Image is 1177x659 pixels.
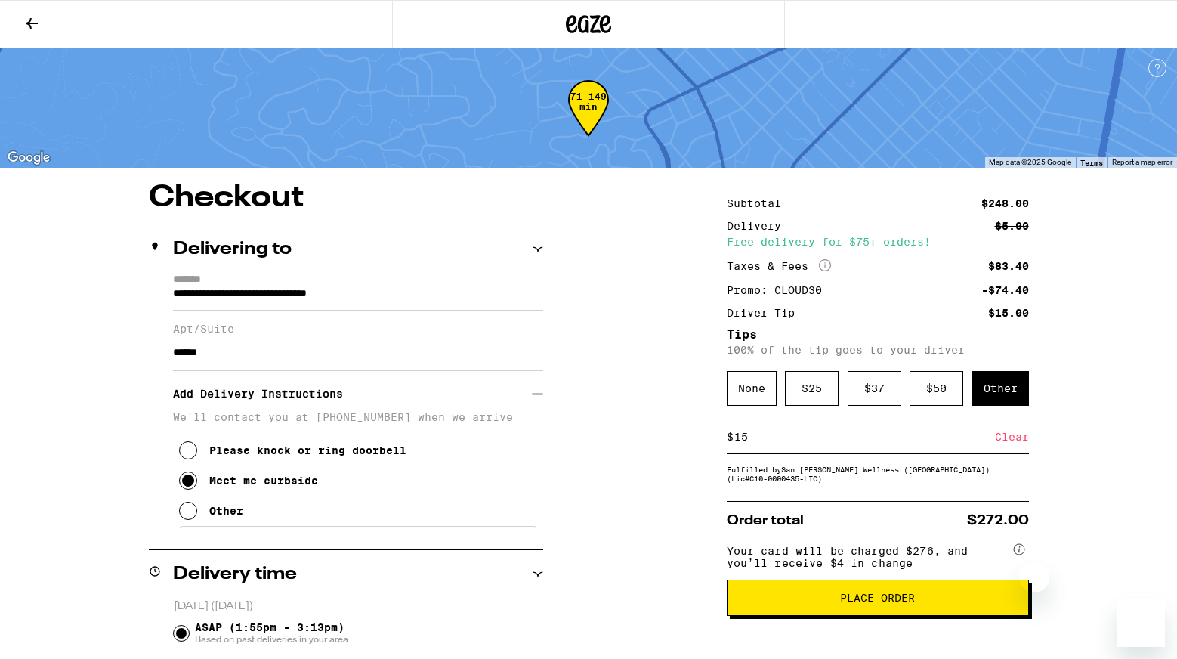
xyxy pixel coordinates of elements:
[173,565,297,583] h2: Delivery time
[727,465,1029,483] div: Fulfilled by San [PERSON_NAME] Wellness ([GEOGRAPHIC_DATA]) (Lic# C10-0000435-LIC )
[981,198,1029,209] div: $248.00
[727,221,792,231] div: Delivery
[209,505,243,517] div: Other
[988,261,1029,271] div: $83.40
[209,444,406,456] div: Please knock or ring doorbell
[727,285,833,295] div: Promo: CLOUD30
[1080,158,1103,167] a: Terms
[734,430,995,444] input: 0
[4,148,54,168] img: Google
[727,329,1029,341] h5: Tips
[727,198,792,209] div: Subtotal
[727,308,805,318] div: Driver Tip
[4,148,54,168] a: Open this area in Google Maps (opens a new window)
[174,599,543,614] p: [DATE] ([DATE])
[727,420,734,453] div: $
[195,621,348,645] span: ASAP (1:55pm - 3:13pm)
[173,240,292,258] h2: Delivering to
[179,435,406,466] button: Please knock or ring doorbell
[727,259,831,273] div: Taxes & Fees
[910,371,963,406] div: $ 50
[848,371,901,406] div: $ 37
[173,376,532,411] h3: Add Delivery Instructions
[727,344,1029,356] p: 100% of the tip goes to your driver
[568,91,609,148] div: 71-149 min
[727,371,777,406] div: None
[995,221,1029,231] div: $5.00
[967,514,1029,528] span: $272.00
[727,540,1011,569] span: Your card will be charged $276, and you’ll receive $4 in change
[209,475,318,487] div: Meet me curbside
[149,183,543,213] h1: Checkout
[995,420,1029,453] div: Clear
[989,158,1071,166] span: Map data ©2025 Google
[727,580,1029,616] button: Place Order
[173,323,543,335] label: Apt/Suite
[179,496,243,526] button: Other
[785,371,839,406] div: $ 25
[840,592,915,603] span: Place Order
[988,308,1029,318] div: $15.00
[179,466,318,496] button: Meet me curbside
[972,371,1029,406] div: Other
[1112,158,1172,166] a: Report a map error
[981,285,1029,295] div: -$74.40
[1019,562,1049,592] iframe: Close message
[1117,599,1165,647] iframe: Button to launch messaging window
[727,237,1029,247] div: Free delivery for $75+ orders!
[727,514,804,528] span: Order total
[195,633,348,645] span: Based on past deliveries in your area
[173,411,543,423] p: We'll contact you at [PHONE_NUMBER] when we arrive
